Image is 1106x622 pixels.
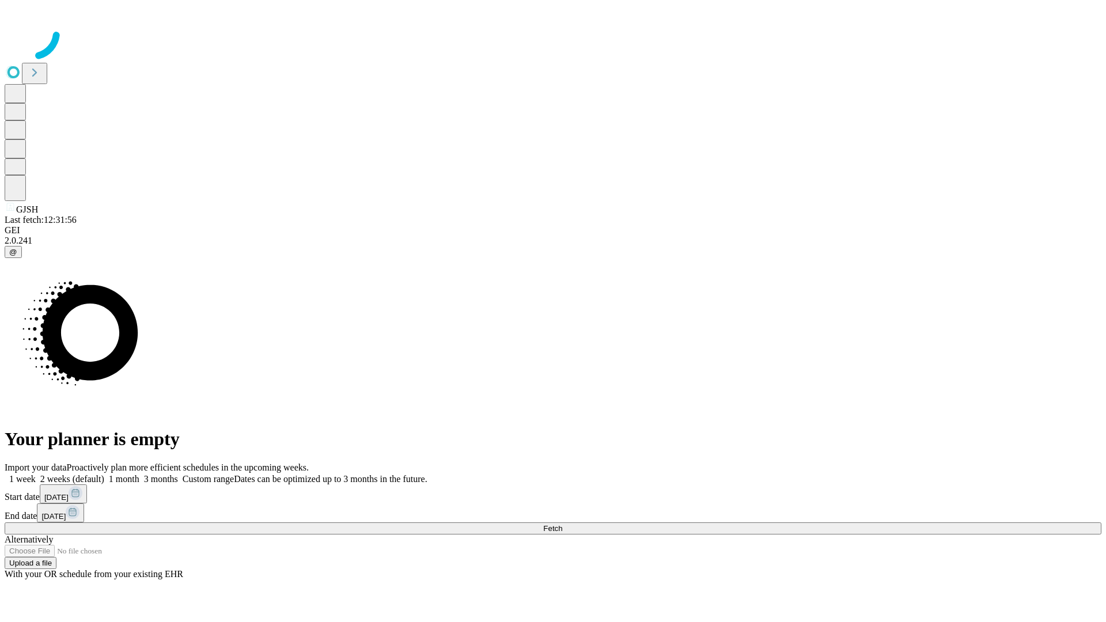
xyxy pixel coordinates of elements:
[5,557,56,569] button: Upload a file
[5,236,1101,246] div: 2.0.241
[5,484,1101,503] div: Start date
[543,524,562,533] span: Fetch
[5,225,1101,236] div: GEI
[16,204,38,214] span: GJSH
[40,484,87,503] button: [DATE]
[183,474,234,484] span: Custom range
[9,248,17,256] span: @
[40,474,104,484] span: 2 weeks (default)
[5,569,183,579] span: With your OR schedule from your existing EHR
[5,215,77,225] span: Last fetch: 12:31:56
[144,474,178,484] span: 3 months
[5,503,1101,522] div: End date
[37,503,84,522] button: [DATE]
[5,246,22,258] button: @
[5,428,1101,450] h1: Your planner is empty
[109,474,139,484] span: 1 month
[5,522,1101,534] button: Fetch
[5,462,67,472] span: Import your data
[44,493,69,502] span: [DATE]
[5,534,53,544] span: Alternatively
[9,474,36,484] span: 1 week
[67,462,309,472] span: Proactively plan more efficient schedules in the upcoming weeks.
[234,474,427,484] span: Dates can be optimized up to 3 months in the future.
[41,512,66,521] span: [DATE]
